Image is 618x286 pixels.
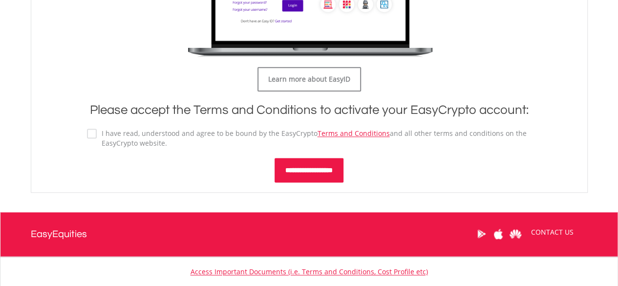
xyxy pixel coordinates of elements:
label: I have read, understood and agree to be bound by the EasyCrypto and all other terms and condition... [97,129,532,148]
a: Access Important Documents (i.e. Terms and Conditions, Cost Profile etc) [191,267,428,276]
a: Terms and Conditions [318,129,390,138]
h1: Please accept the Terms and Conditions to activate your EasyCrypto account: [87,101,532,119]
a: Huawei [507,219,524,249]
a: Apple [490,219,507,249]
a: EasyEquities [31,212,87,256]
a: Google Play [473,219,490,249]
a: Learn more about EasyID [257,67,361,91]
a: CONTACT US [524,219,580,246]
